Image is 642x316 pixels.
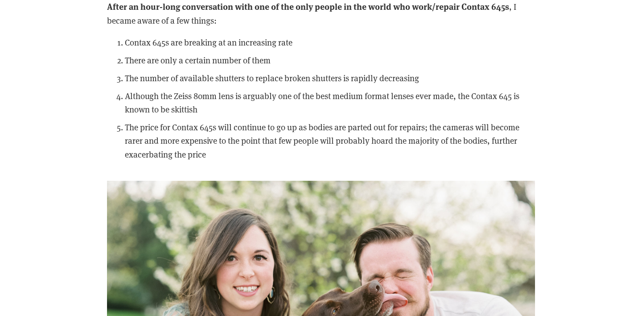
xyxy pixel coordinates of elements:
[125,121,535,161] p: The price for Contax 645s will continue to go up as bodies are parted out for repairs; the camera...
[125,71,535,85] p: The number of available shutters to replace broken shutters is rapidly decreasing
[125,89,535,116] p: Although the Zeiss 80mm lens is arguably one of the best medium format lenses ever made, the Cont...
[125,36,535,49] p: Contax 645s are breaking at an increasing rate
[125,54,535,67] p: There are only a certain number of them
